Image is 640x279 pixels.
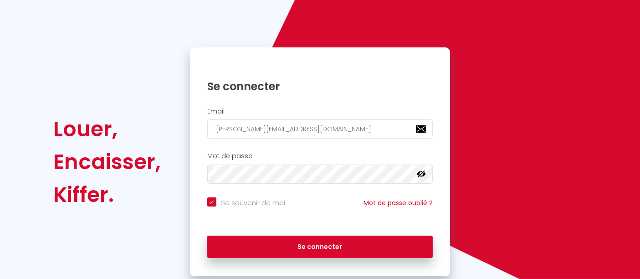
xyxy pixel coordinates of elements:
div: Encaisser, [54,145,161,178]
a: Mot de passe oublié ? [364,198,433,207]
h1: Se connecter [207,79,433,93]
div: Louer, [54,113,161,145]
button: Se connecter [207,236,433,258]
input: Ton Email [207,119,433,139]
div: Kiffer. [54,178,161,211]
h2: Mot de passe [207,152,433,160]
h2: Email [207,108,433,115]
